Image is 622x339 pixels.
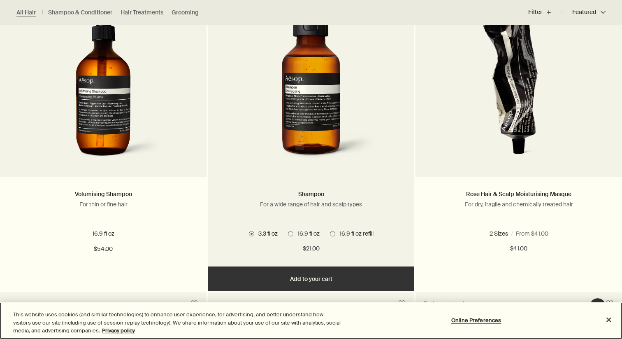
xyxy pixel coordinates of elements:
[602,296,617,311] button: Save to cabinet
[495,230,513,237] span: 4.1 oz
[42,12,165,165] img: Volumising Shampoo with pump
[16,9,36,16] a: All Hair
[48,9,112,16] a: Shampoo & Conditioner
[600,311,618,329] button: Close
[75,190,132,198] a: Volumising Shampoo
[510,244,527,254] span: $41.00
[529,230,548,237] span: 17.1 oz
[293,230,320,237] span: 16.9 fl oz
[121,9,163,16] a: Hair Treatments
[395,296,409,311] button: Save to cabinet
[455,12,583,165] img: Rose Hair & Scalp Moisturising Masque in aluminium tube
[528,2,562,22] button: Filter
[208,267,414,291] button: Add to your cart - $21.00
[415,12,622,177] a: Rose Hair & Scalp Moisturising Masque in aluminium tube
[187,296,202,311] button: Save to cabinet
[245,12,377,165] img: shampoo in small, amber bottle with a black cap
[428,201,610,208] p: For dry, fragile and chemically treated hair
[424,300,467,307] div: Bathroom staple
[562,2,606,22] button: Featured
[298,190,324,198] a: Shampoo
[220,201,402,208] p: For a wide range of hair and scalp types
[466,190,571,198] a: Rose Hair & Scalp Moisturising Masque
[12,201,194,208] p: For thin or fine hair
[172,9,199,16] a: Grooming
[335,230,374,237] span: 16.9 fl oz refill
[590,298,606,314] button: Live Assistance
[94,244,113,254] span: $54.00
[102,327,135,334] a: More information about your privacy, opens in a new tab
[254,230,278,237] span: 3.3 fl oz
[208,12,414,177] a: shampoo in small, amber bottle with a black cap
[303,244,320,254] span: $21.00
[13,311,342,335] div: This website uses cookies (and similar technologies) to enhance user experience, for advertising,...
[450,312,502,328] button: Online Preferences, Opens the preference center dialog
